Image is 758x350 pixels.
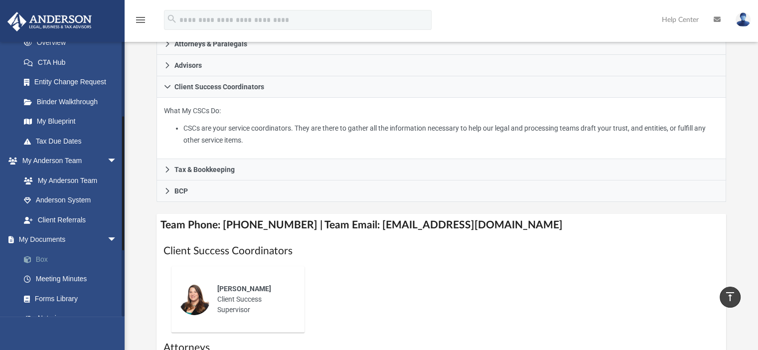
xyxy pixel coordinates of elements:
[14,72,132,92] a: Entity Change Request
[156,180,727,202] a: BCP
[174,187,188,194] span: BCP
[14,269,132,289] a: Meeting Minutes
[156,159,727,180] a: Tax & Bookkeeping
[156,55,727,76] a: Advisors
[720,287,741,308] a: vertical_align_top
[174,62,202,69] span: Advisors
[14,171,122,190] a: My Anderson Team
[135,14,147,26] i: menu
[14,112,127,132] a: My Blueprint
[14,289,127,309] a: Forms Library
[174,83,264,90] span: Client Success Coordinators
[164,105,719,147] p: What My CSCs Do:
[7,151,127,171] a: My Anderson Teamarrow_drop_down
[7,230,132,250] a: My Documentsarrow_drop_down
[14,210,127,230] a: Client Referrals
[14,190,127,210] a: Anderson System
[107,151,127,172] span: arrow_drop_down
[156,214,727,236] h4: Team Phone: [PHONE_NUMBER] | Team Email: [EMAIL_ADDRESS][DOMAIN_NAME]
[166,13,177,24] i: search
[135,19,147,26] a: menu
[156,98,727,160] div: Client Success Coordinators
[14,249,132,269] a: Box
[14,33,132,53] a: Overview
[156,33,727,55] a: Attorneys & Paralegals
[14,92,132,112] a: Binder Walkthrough
[163,244,720,258] h1: Client Success Coordinators
[210,277,298,322] div: Client Success Supervisor
[174,40,247,47] span: Attorneys & Paralegals
[4,12,95,31] img: Anderson Advisors Platinum Portal
[178,283,210,315] img: thumbnail
[156,76,727,98] a: Client Success Coordinators
[14,309,132,329] a: Notarize
[14,52,132,72] a: CTA Hub
[736,12,751,27] img: User Pic
[107,230,127,250] span: arrow_drop_down
[217,285,271,293] span: [PERSON_NAME]
[174,166,235,173] span: Tax & Bookkeeping
[183,122,719,147] li: CSCs are your service coordinators. They are there to gather all the information necessary to hel...
[14,131,132,151] a: Tax Due Dates
[724,291,736,303] i: vertical_align_top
